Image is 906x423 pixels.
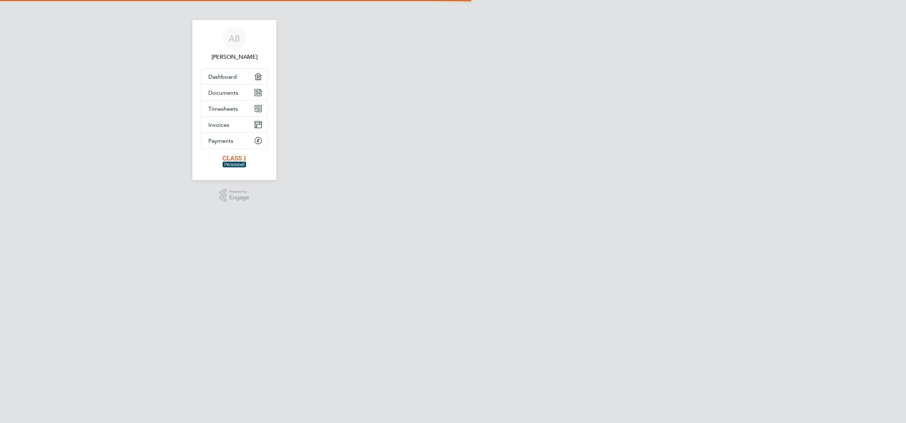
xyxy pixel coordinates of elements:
span: Payments [208,137,233,144]
img: class1personnel-logo-retina.png [223,156,246,167]
nav: Main navigation [192,20,276,180]
a: Documents [201,85,267,100]
a: Go to home page [201,156,268,167]
span: Powered by [229,189,249,195]
a: AB[PERSON_NAME] [201,27,268,61]
span: Anthony Barrett [201,53,268,61]
span: Documents [208,89,238,96]
a: Payments [201,133,267,148]
span: AB [229,34,240,43]
span: Invoices [208,121,229,128]
a: Invoices [201,117,267,132]
span: Timesheets [208,105,238,112]
a: Powered byEngage [219,189,250,202]
a: Timesheets [201,101,267,116]
span: Dashboard [208,73,237,80]
a: Dashboard [201,69,267,84]
span: Engage [229,195,249,201]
